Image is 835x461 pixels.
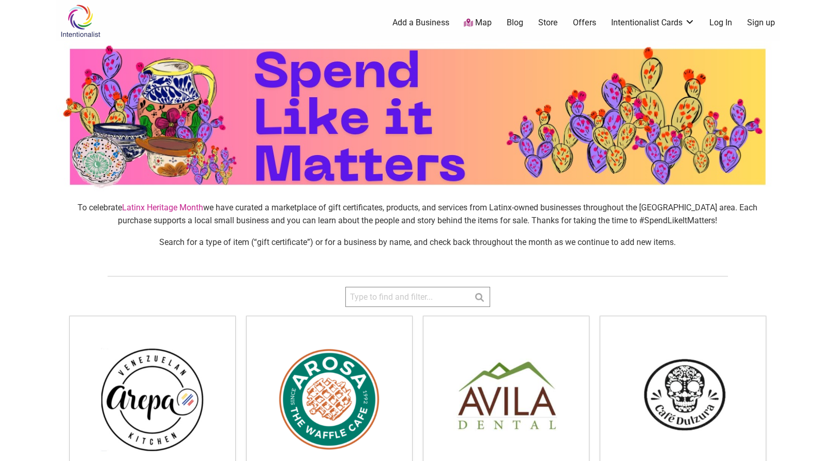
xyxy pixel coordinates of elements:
[573,17,596,28] a: Offers
[56,4,105,38] img: Intentionalist
[611,17,695,28] a: Intentionalist Cards
[747,17,775,28] a: Sign up
[709,17,732,28] a: Log In
[538,17,558,28] a: Store
[392,17,449,28] a: Add a Business
[56,41,780,192] img: sponsor logo
[122,203,203,212] a: Latinx Heritage Month
[464,17,492,29] a: Map
[65,236,771,249] p: Search for a type of item (“gift certificate”) or for a business by name, and check back througho...
[65,201,771,227] p: To celebrate we have curated a marketplace of gift certificates, products, and services from Lati...
[507,17,523,28] a: Blog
